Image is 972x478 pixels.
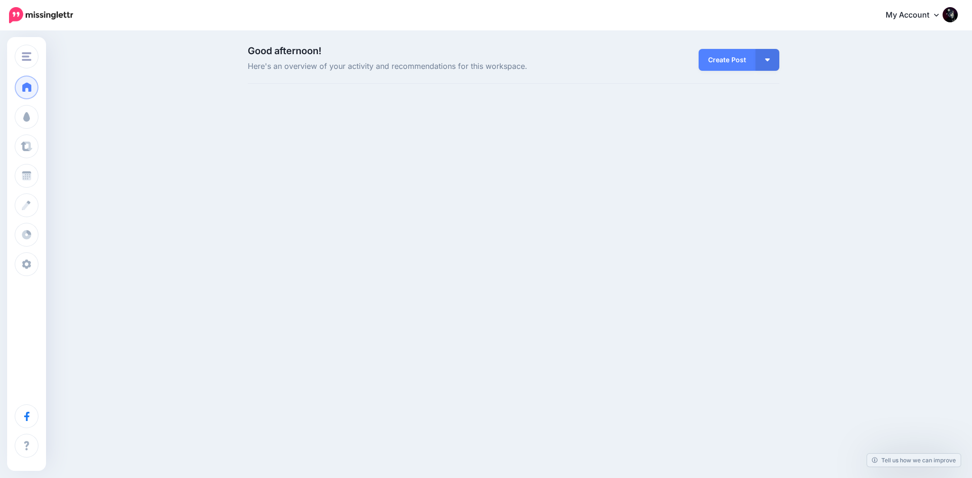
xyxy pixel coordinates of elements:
[867,454,961,467] a: Tell us how we can improve
[9,7,73,23] img: Missinglettr
[699,49,756,71] a: Create Post
[248,60,598,73] span: Here's an overview of your activity and recommendations for this workspace.
[765,58,770,61] img: arrow-down-white.png
[876,4,958,27] a: My Account
[22,52,31,61] img: menu.png
[248,45,321,57] span: Good afternoon!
